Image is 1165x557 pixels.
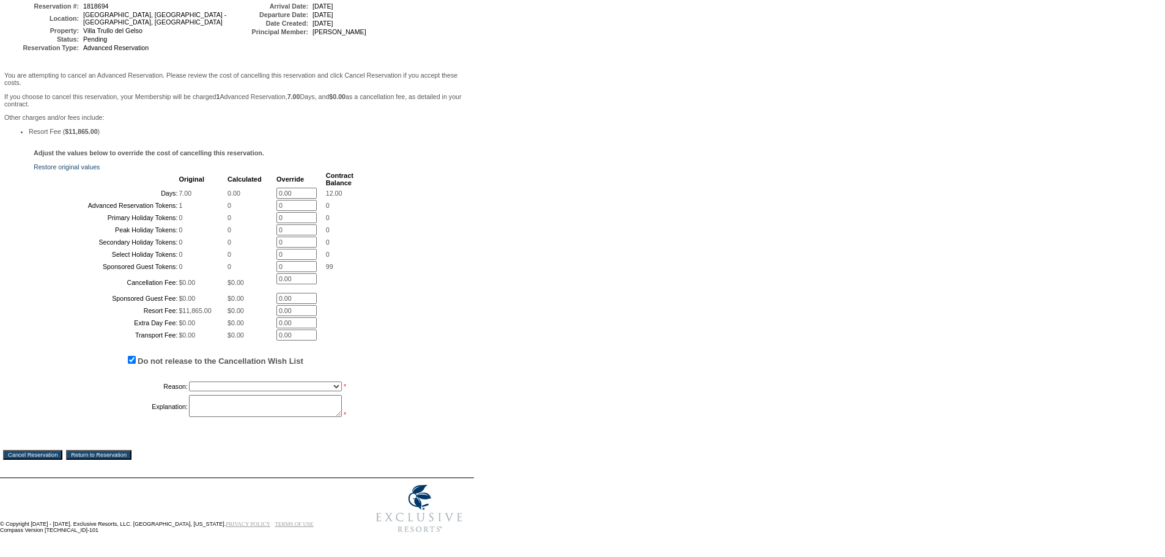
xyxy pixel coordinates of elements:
td: Select Holiday Tokens: [35,249,177,260]
b: $11,865.00 [65,128,97,135]
td: Departure Date: [235,11,308,18]
p: If you choose to cancel this reservation, your Membership will be charged Advanced Reservation, D... [4,93,470,108]
td: Property: [6,27,79,34]
td: Cancellation Fee: [35,273,177,292]
b: Adjust the values below to override the cost of cancelling this reservation. [34,149,264,157]
td: Sponsored Guest Fee: [35,293,177,304]
img: Exclusive Resorts [364,478,474,539]
td: Arrival Date: [235,2,308,10]
input: Cancel Reservation [3,450,62,460]
td: Reservation #: [6,2,79,10]
span: 99 [326,263,333,270]
span: 0 [227,202,231,209]
td: Location: [6,11,79,26]
td: Reason: [35,379,188,394]
td: Principal Member: [235,28,308,35]
span: 0 [227,238,231,246]
span: [GEOGRAPHIC_DATA], [GEOGRAPHIC_DATA] - [GEOGRAPHIC_DATA], [GEOGRAPHIC_DATA] [83,11,226,26]
span: $0.00 [227,331,244,339]
span: 12.00 [326,190,342,197]
b: Calculated [227,175,262,183]
span: [DATE] [313,11,333,18]
li: Resort Fee ( ) [29,128,470,135]
span: 0 [326,251,330,258]
b: 7.00 [287,93,300,100]
span: Pending [83,35,107,43]
td: Transport Fee: [35,330,177,341]
span: 0 [326,202,330,209]
span: Villa Trullo del Gelso [83,27,142,34]
td: Primary Holiday Tokens: [35,212,177,223]
span: $11,865.00 [179,307,211,314]
span: 7.00 [179,190,191,197]
span: Advanced Reservation [83,44,149,51]
span: 0 [227,263,231,270]
span: $0.00 [179,331,195,339]
b: Original [179,175,204,183]
span: $0.00 [179,319,195,326]
b: Contract Balance [326,172,353,186]
td: Reservation Type: [6,44,79,51]
span: 0 [179,251,182,258]
span: 0 [179,226,182,234]
span: $0.00 [179,295,195,302]
span: 0 [326,214,330,221]
b: $0.00 [329,93,346,100]
span: 0 [179,214,182,221]
span: 0 [326,226,330,234]
td: Date Created: [235,20,308,27]
span: 1 [179,202,182,209]
span: [PERSON_NAME] [313,28,366,35]
span: 0 [227,226,231,234]
td: Explanation: [35,395,188,418]
a: Restore original values [34,163,100,171]
td: Extra Day Fee: [35,317,177,328]
span: 0 [179,238,182,246]
span: 0 [227,251,231,258]
span: [DATE] [313,2,333,10]
span: 0 [227,214,231,221]
input: Return to Reservation [66,450,131,460]
td: Sponsored Guest Tokens: [35,261,177,272]
span: $0.00 [227,279,244,286]
td: Secondary Holiday Tokens: [35,237,177,248]
span: $0.00 [227,319,244,326]
span: $0.00 [227,307,244,314]
a: PRIVACY POLICY [226,521,270,527]
td: Days: [35,188,177,199]
span: Other charges and/or fees include: [4,72,470,135]
p: You are attempting to cancel an Advanced Reservation. Please review the cost of cancelling this r... [4,72,470,86]
td: Peak Holiday Tokens: [35,224,177,235]
span: 0 [326,238,330,246]
span: $0.00 [227,295,244,302]
a: TERMS OF USE [275,521,314,527]
td: Status: [6,35,79,43]
span: 0.00 [227,190,240,197]
span: 1818694 [83,2,109,10]
label: Do not release to the Cancellation Wish List [138,356,303,366]
span: [DATE] [313,20,333,27]
b: Override [276,175,304,183]
span: $0.00 [179,279,195,286]
b: 1 [216,93,220,100]
span: 0 [179,263,182,270]
td: Resort Fee: [35,305,177,316]
td: Advanced Reservation Tokens: [35,200,177,211]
